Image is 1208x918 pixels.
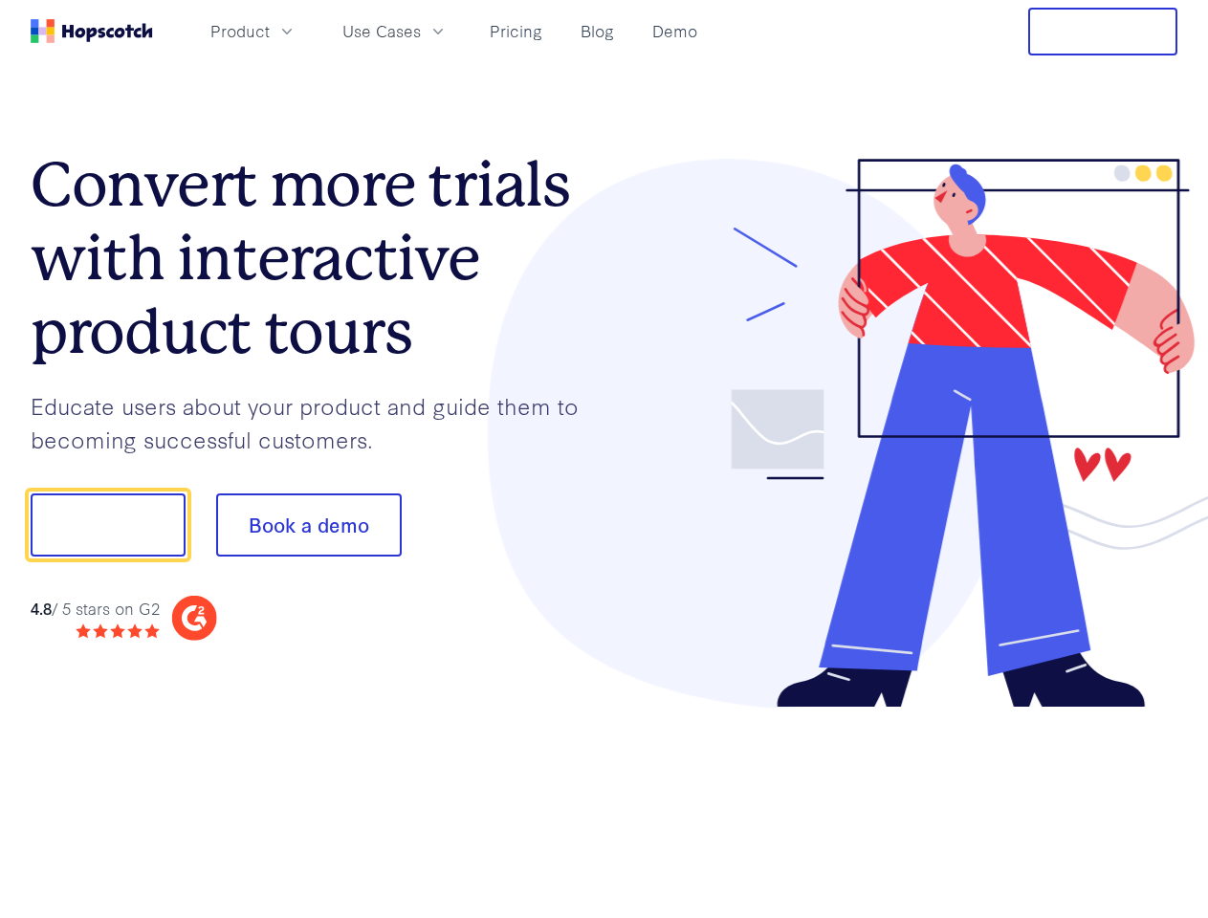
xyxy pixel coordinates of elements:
button: Use Cases [331,15,459,47]
a: Home [31,19,153,43]
h1: Convert more trials with interactive product tours [31,148,604,368]
button: Show me! [31,493,186,557]
div: / 5 stars on G2 [31,597,160,621]
a: Blog [573,15,622,47]
button: Book a demo [216,493,402,557]
button: Product [199,15,308,47]
a: Pricing [482,15,550,47]
strong: 4.8 [31,597,52,619]
span: Use Cases [342,19,421,43]
p: Educate users about your product and guide them to becoming successful customers. [31,389,604,455]
span: Product [210,19,270,43]
a: Demo [645,15,705,47]
button: Free Trial [1028,8,1177,55]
